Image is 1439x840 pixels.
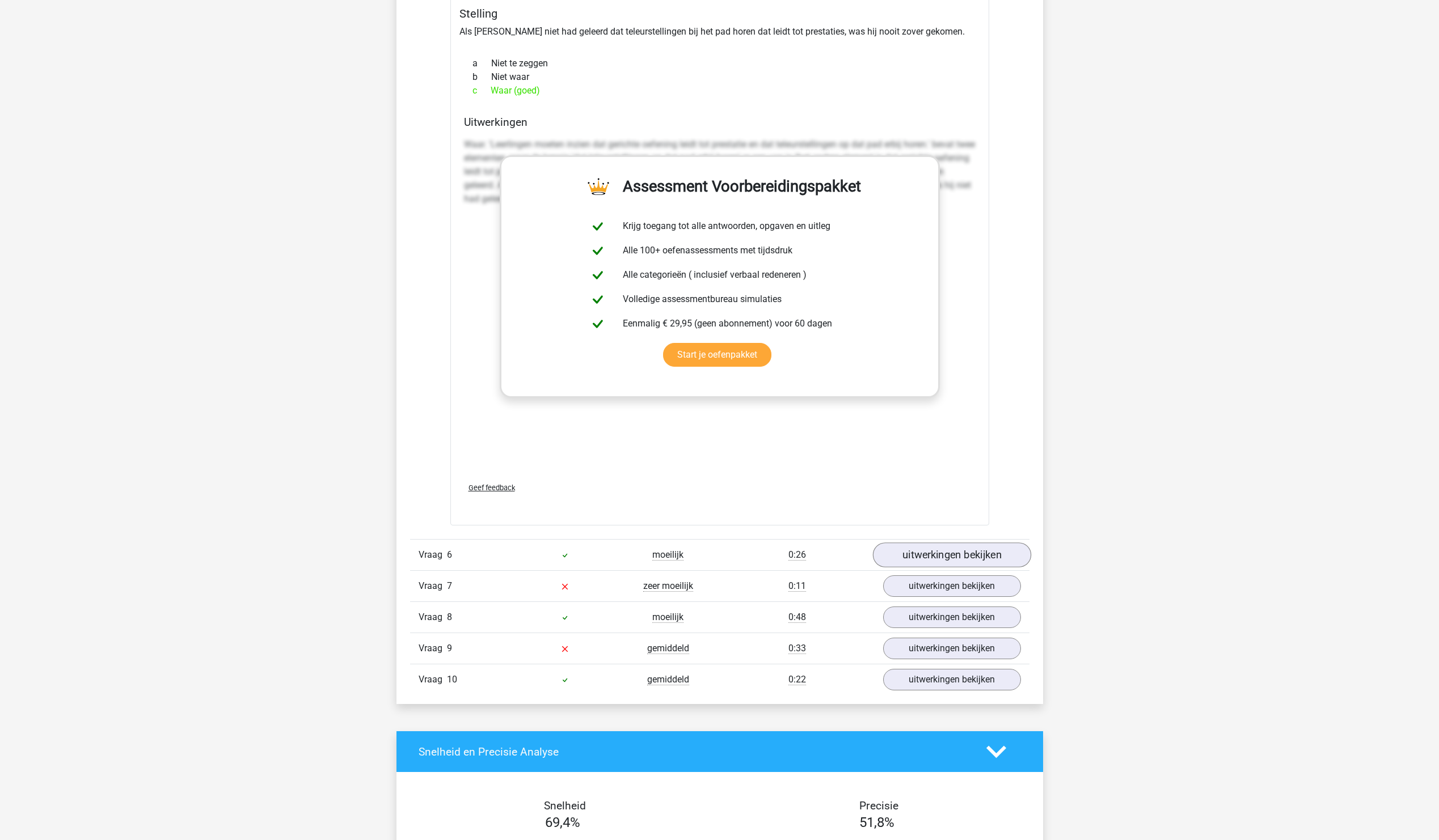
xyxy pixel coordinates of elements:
[788,674,806,685] span: 0:22
[859,814,894,830] span: 51,8%
[883,575,1021,597] a: uitwerkingen bekijken
[663,343,771,367] a: Start je oefenpakket
[788,643,806,654] span: 0:33
[464,138,976,206] p: Waar. 'Leerlingen moeten inzien dat gerichte oefening leidt tot prestatie en dat teleurstellingen...
[447,643,452,654] span: 9
[464,116,976,129] h4: Uitwerkingen
[419,642,447,655] span: Vraag
[652,612,683,623] span: moeilijk
[652,549,683,561] span: moeilijk
[647,643,689,654] span: gemiddeld
[469,483,515,492] span: Geef feedback
[472,70,491,84] span: b
[883,638,1021,659] a: uitwerkingen bekijken
[419,610,447,624] span: Vraag
[447,580,452,591] span: 7
[464,70,976,84] div: Niet waar
[643,580,693,592] span: zeer moeilijk
[447,674,457,685] span: 10
[545,814,580,830] span: 69,4%
[872,542,1031,567] a: uitwerkingen bekijken
[419,673,447,686] span: Vraag
[883,606,1021,628] a: uitwerkingen bekijken
[419,579,447,593] span: Vraag
[459,7,980,20] h5: Stelling
[419,745,969,758] h4: Snelheid en Precisie Analyse
[472,57,491,70] span: a
[883,669,1021,690] a: uitwerkingen bekijken
[788,612,806,623] span: 0:48
[419,799,711,812] h4: Snelheid
[464,84,976,97] div: Waar (goed)
[447,612,452,622] span: 8
[733,799,1026,812] h4: Precisie
[419,548,447,562] span: Vraag
[447,549,452,560] span: 6
[464,57,976,70] div: Niet te zeggen
[472,84,491,97] span: c
[788,580,806,592] span: 0:11
[647,674,689,685] span: gemiddeld
[788,549,806,561] span: 0:26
